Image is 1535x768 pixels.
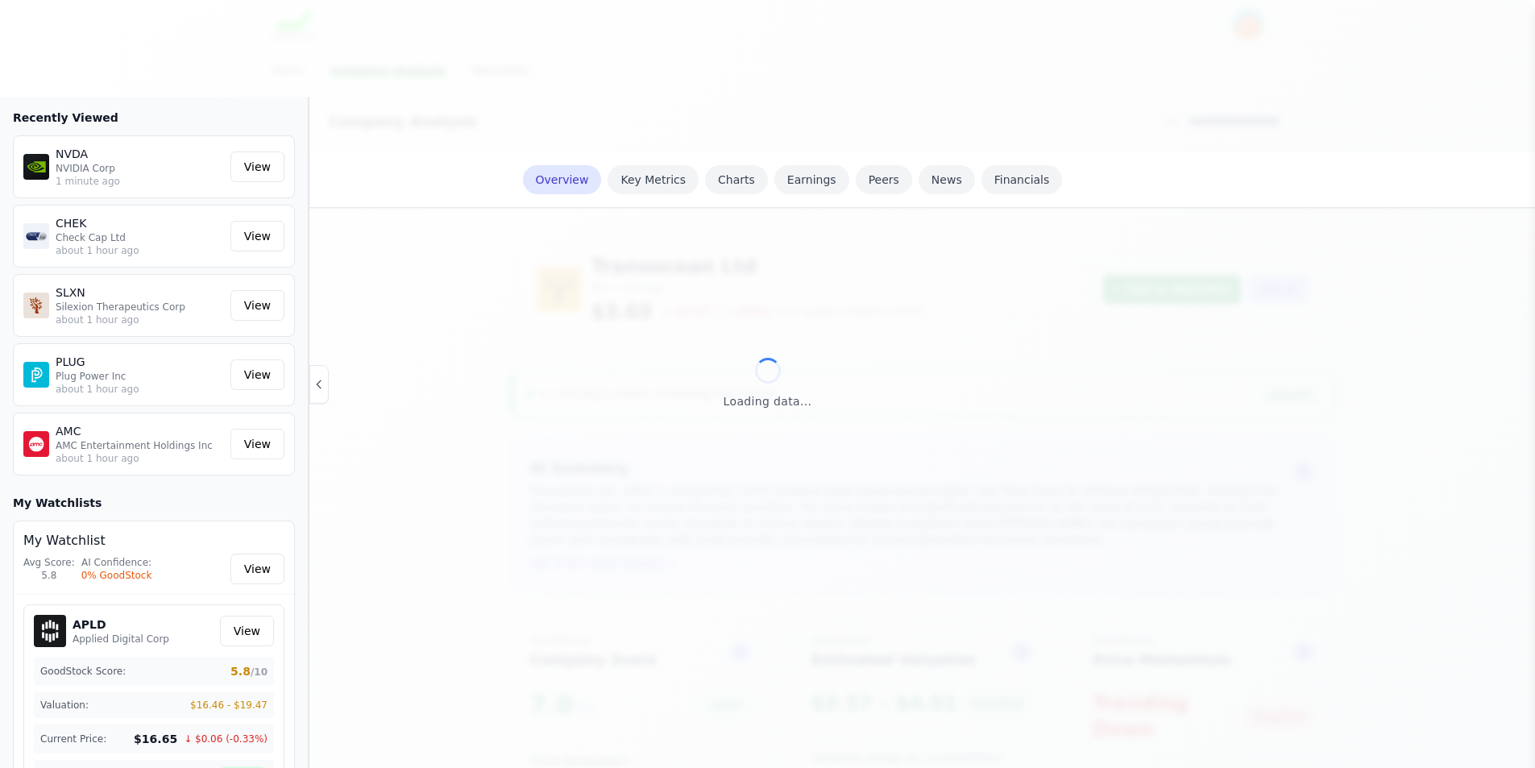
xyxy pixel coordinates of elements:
[608,165,699,194] a: Key Metrics
[856,165,912,194] a: Peers
[73,616,169,633] h5: APLD
[81,569,152,582] div: 0% GoodStock
[23,362,49,388] img: PLUG
[56,231,224,244] p: Check Cap Ltd
[56,175,224,188] p: 1 minute ago
[23,154,49,180] img: NVDA
[184,733,268,745] span: ↓ $0.06 (-0.33%)
[724,393,812,410] div: Loading data...
[56,162,224,175] p: NVIDIA Corp
[23,569,75,582] div: 5.8
[23,431,49,457] img: AMC
[230,663,268,679] span: 5.8
[190,699,268,712] span: $16.46 - $19.47
[13,495,102,511] h3: My Watchlists
[40,699,89,712] span: Valuation:
[23,223,49,249] img: CHEK
[81,556,152,569] div: AI Confidence:
[230,359,284,390] a: View
[56,370,224,383] p: Plug Power Inc
[774,165,849,194] a: Earnings
[34,615,66,647] img: APLD
[56,301,224,313] p: Silexion Therapeutics Corp
[230,152,284,182] a: View
[56,284,224,301] p: SLXN
[40,733,106,745] span: Current Price:
[56,244,224,257] p: about 1 hour ago
[13,110,295,126] h3: Recently Viewed
[56,423,224,439] p: AMC
[981,165,1063,194] a: Financials
[220,616,274,646] a: View
[523,165,602,194] a: Overview
[919,165,975,194] a: News
[230,221,284,251] a: View
[56,452,224,465] p: about 1 hour ago
[23,556,75,569] div: Avg Score:
[73,633,169,646] p: Applied Digital Corp
[56,313,224,326] p: about 1 hour ago
[230,290,284,321] a: View
[23,531,284,550] h4: My Watchlist
[705,165,768,194] a: Charts
[23,293,49,318] img: SLXN
[56,383,224,396] p: about 1 hour ago
[56,146,224,162] p: NVDA
[251,666,268,678] span: /10
[230,554,284,584] a: View
[40,665,126,678] span: GoodStock Score:
[230,429,284,459] a: View
[56,354,224,370] p: PLUG
[134,731,177,747] span: $16.65
[56,439,224,452] p: AMC Entertainment Holdings Inc
[56,215,224,231] p: CHEK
